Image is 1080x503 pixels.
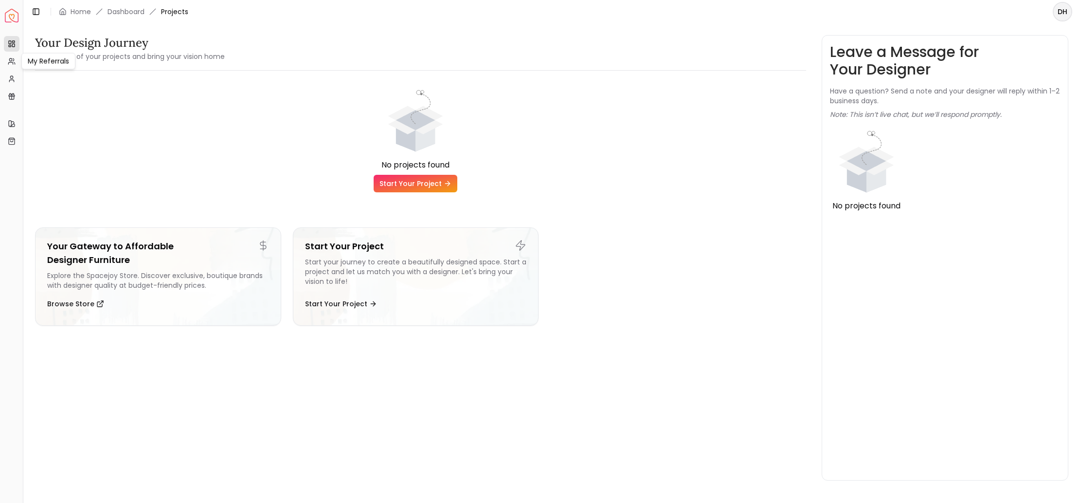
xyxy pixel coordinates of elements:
[47,240,269,267] h5: Your Gateway to Affordable Designer Furniture
[1054,3,1071,20] span: DH
[5,9,18,22] img: Spacejoy Logo
[59,7,188,17] nav: breadcrumb
[21,53,75,70] div: My Referrals
[35,35,225,51] h3: Your Design Journey
[830,127,903,200] div: animation
[5,9,18,22] a: Spacejoy
[379,86,452,159] div: animation
[47,271,269,290] div: Explore the Spacejoy Store. Discover exclusive, boutique brands with designer quality at budget-f...
[305,257,527,290] div: Start your journey to create a beautifully designed space. Start a project and let us match you w...
[108,7,144,17] a: Dashboard
[1053,2,1072,21] button: DH
[374,175,457,192] a: Start Your Project
[47,294,104,314] button: Browse Store
[35,52,225,61] small: Stay on top of your projects and bring your vision home
[293,227,539,326] a: Start Your ProjectStart your journey to create a beautifully designed space. Start a project and ...
[35,227,281,326] a: Your Gateway to Affordable Designer FurnitureExplore the Spacejoy Store. Discover exclusive, bout...
[161,7,188,17] span: Projects
[830,43,1060,78] h3: Leave a Message for Your Designer
[830,110,1002,119] p: Note: This isn’t live chat, but we’ll respond promptly.
[71,7,91,17] a: Home
[35,159,796,171] div: No projects found
[830,86,1060,106] p: Have a question? Send a note and your designer will reply within 1–2 business days.
[305,240,527,253] h5: Start Your Project
[830,200,903,212] div: No projects found
[305,294,377,314] button: Start Your Project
